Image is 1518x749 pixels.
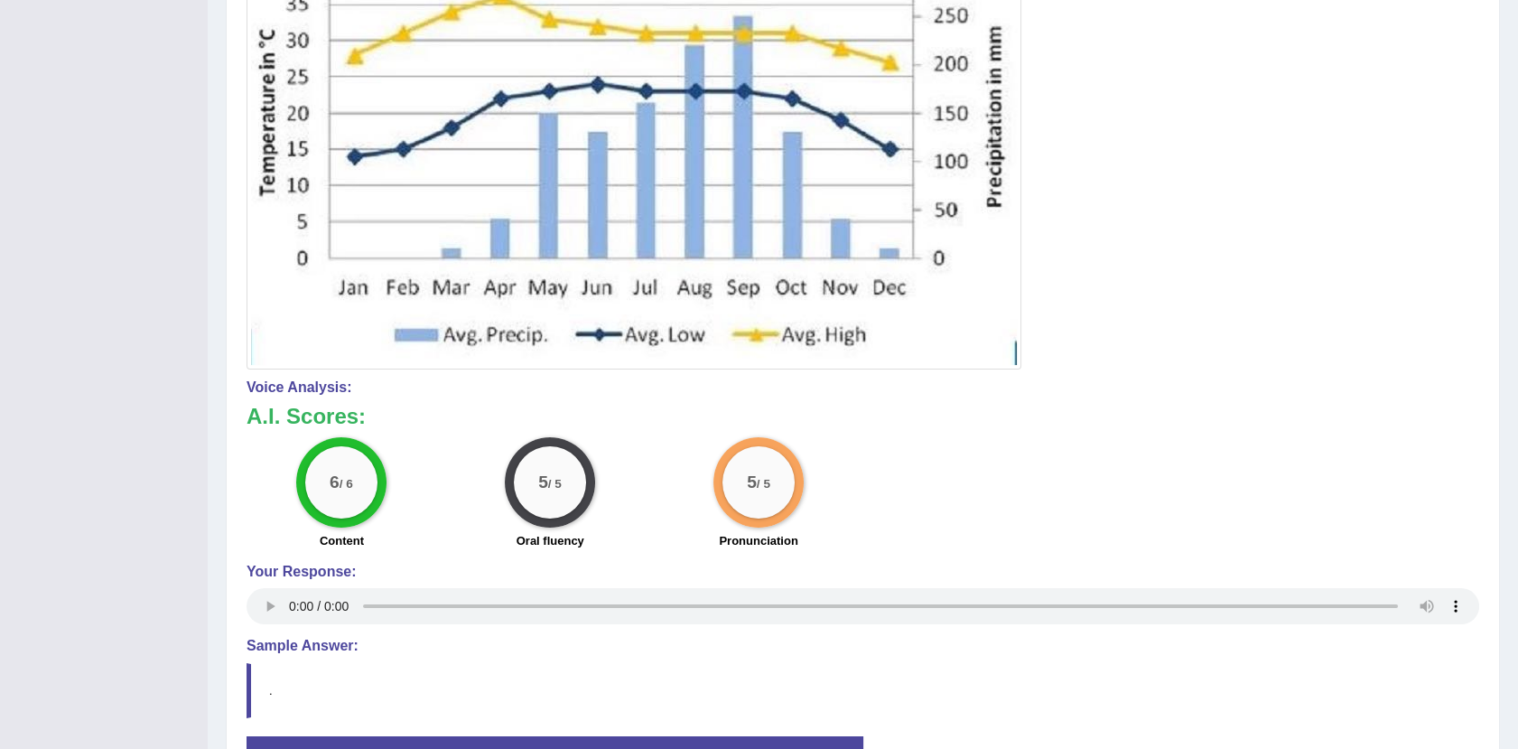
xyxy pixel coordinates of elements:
label: Oral fluency [517,532,584,549]
big: 5 [538,473,548,492]
blockquote: . [247,663,1479,718]
h4: Your Response: [247,564,1479,580]
label: Pronunciation [719,532,797,549]
h4: Voice Analysis: [247,379,1479,396]
label: Content [320,532,364,549]
small: / 5 [757,478,770,492]
small: / 5 [548,478,562,492]
big: 5 [747,473,757,492]
h4: Sample Answer: [247,638,1479,654]
b: A.I. Scores: [247,404,366,428]
small: / 6 [340,478,353,492]
big: 6 [330,473,340,492]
